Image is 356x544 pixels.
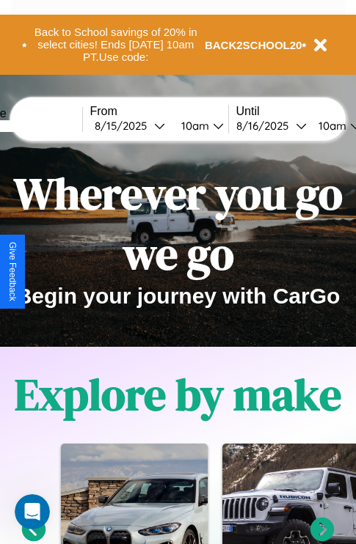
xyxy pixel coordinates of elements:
[95,119,154,133] div: 8 / 15 / 2025
[170,118,228,133] button: 10am
[311,119,350,133] div: 10am
[236,119,296,133] div: 8 / 16 / 2025
[174,119,213,133] div: 10am
[7,242,18,301] div: Give Feedback
[90,105,228,118] label: From
[205,39,302,51] b: BACK2SCHOOL20
[15,364,341,424] h1: Explore by make
[27,22,205,67] button: Back to School savings of 20% in select cities! Ends [DATE] 10am PT.Use code:
[15,494,50,529] iframe: Intercom live chat
[90,118,170,133] button: 8/15/2025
